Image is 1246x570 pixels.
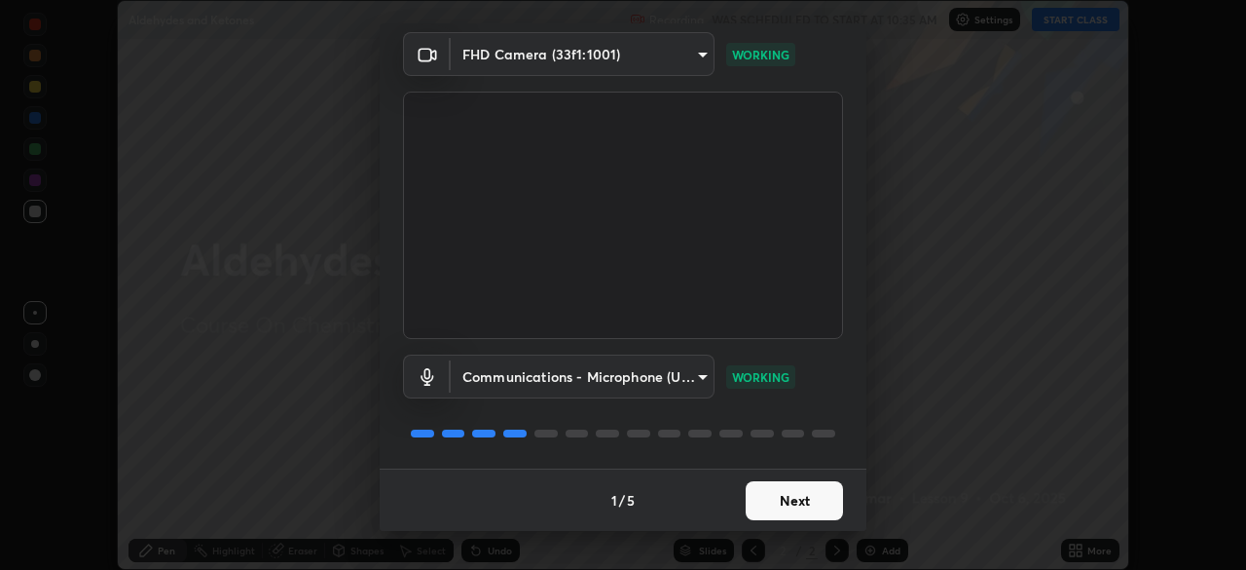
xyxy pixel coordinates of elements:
h4: / [619,490,625,511]
h4: 5 [627,490,635,511]
button: Next [746,481,843,520]
div: FHD Camera (33f1:1001) [451,355,715,399]
p: WORKING [732,368,789,386]
h4: 1 [611,490,617,511]
p: WORKING [732,46,789,63]
div: FHD Camera (33f1:1001) [451,32,715,76]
